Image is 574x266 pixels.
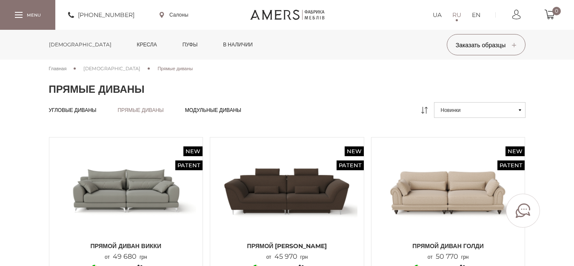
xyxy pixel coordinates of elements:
[456,41,517,49] span: Заказать образцы
[217,144,357,261] a: New Patent Прямой Диван Грейси Прямой Диван Грейси Прямой [PERSON_NAME] от45 970грн
[110,252,140,260] span: 49 680
[505,146,525,156] span: New
[176,30,204,60] a: Пуфы
[131,30,163,60] a: Кресла
[472,10,480,20] a: EN
[160,11,188,19] a: Салоны
[49,107,97,114] a: Угловые диваны
[183,146,203,156] span: New
[552,7,561,15] span: 0
[43,30,118,60] a: [DEMOGRAPHIC_DATA]
[266,253,308,261] p: от грн
[56,144,197,261] a: New Patent Прямой диван ВИККИ Прямой диван ВИККИ Прямой диван ВИККИ от49 680грн
[49,83,525,96] h1: Прямые диваны
[271,252,300,260] span: 45 970
[185,107,241,114] a: Модульные диваны
[345,146,364,156] span: New
[428,253,469,261] p: от грн
[217,242,357,250] span: Прямой [PERSON_NAME]
[452,10,461,20] a: RU
[49,65,67,72] a: Главная
[56,242,197,250] span: Прямой диван ВИККИ
[337,160,364,170] span: Patent
[434,102,525,118] button: Новинки
[378,242,519,250] span: Прямой диван ГОЛДИ
[175,160,203,170] span: Patent
[447,34,525,55] button: Заказать образцы
[83,66,140,72] span: [DEMOGRAPHIC_DATA]
[433,252,461,260] span: 50 770
[497,160,525,170] span: Patent
[83,65,140,72] a: [DEMOGRAPHIC_DATA]
[378,144,519,261] a: New Patent Прямой диван ГОЛДИ Прямой диван ГОЛДИ Прямой диван ГОЛДИ от50 770грн
[49,66,67,72] span: Главная
[68,10,134,20] a: [PHONE_NUMBER]
[217,30,259,60] a: в наличии
[433,10,442,20] a: UA
[105,253,147,261] p: от грн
